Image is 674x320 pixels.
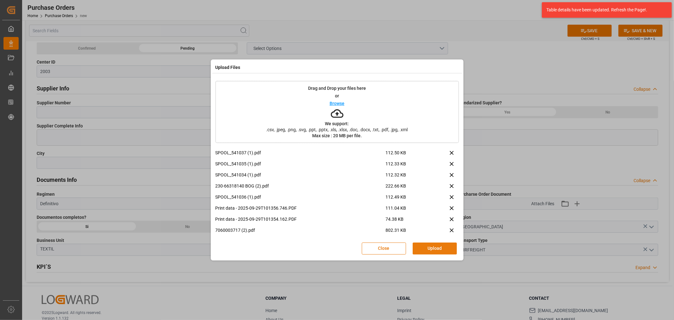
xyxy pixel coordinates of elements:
p: 230-66318140 BOG (2).pdf [216,183,386,189]
span: 111.04 KB [386,205,429,216]
p: Max size : 20 MB per file. [312,133,362,138]
div: Table details have been updated. Refresh the Page!. [546,7,663,13]
span: 802.31 KB [386,227,429,238]
p: SPOOL_541035 (1).pdf [216,161,386,167]
p: We support: [325,121,349,126]
span: 112.49 KB [386,194,429,205]
p: Browse [330,101,344,106]
span: 112.32 KB [386,172,429,183]
span: 74.38 KB [386,216,429,227]
button: Upload [413,243,457,255]
button: Close [362,243,406,255]
p: SPOOL_541034 (1).pdf [216,172,386,178]
div: Drag and Drop your files hereorBrowseWe support:.csv, .jpeg, .png, .svg, .ppt, .pptx, .xls, .xlsx... [216,81,459,143]
p: SPOOL_541037 (1).pdf [216,150,386,156]
span: .csv, .jpeg, .png, .svg, .ppt, .pptx, .xls, .xlsx, .doc, .docx, .txt, .pdf, .jpg, .xml [262,127,412,132]
p: or [335,94,339,98]
p: SPOOL_541036 (1).pdf [216,194,386,200]
h4: Upload Files [216,64,240,71]
p: Print data - 2025-09-29T101354.162.PDF [216,216,386,223]
span: 222.66 KB [386,183,429,194]
p: Drag and Drop your files here [308,86,366,90]
span: 112.50 KB [386,150,429,161]
span: 112.33 KB [386,161,429,172]
p: 7060003717 (2).pdf [216,227,386,234]
p: Print data - 2025-09-29T101356.746.PDF [216,205,386,212]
